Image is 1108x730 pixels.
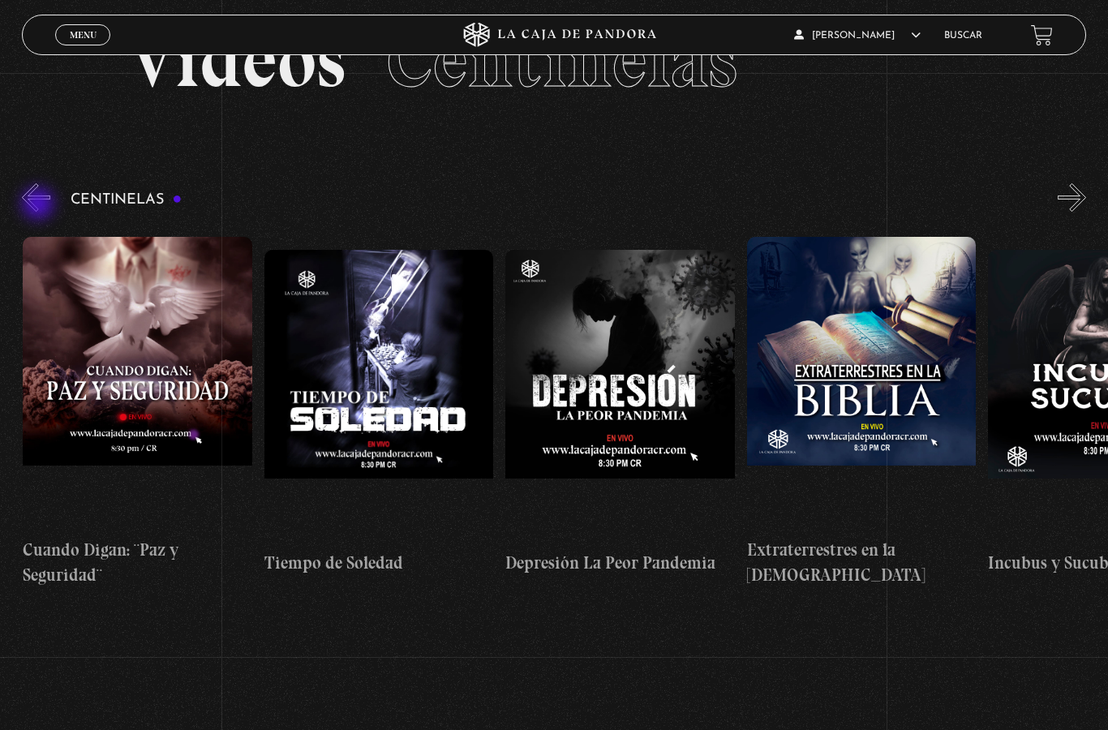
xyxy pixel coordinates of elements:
[386,14,737,106] span: Centinelas
[505,550,735,576] h4: Depresión La Peor Pandemia
[23,224,252,601] a: Cuando Digan: ¨Paz y Seguridad¨
[1031,24,1053,46] a: View your shopping cart
[71,192,182,208] h3: Centinelas
[264,550,494,576] h4: Tiempo de Soledad
[1058,183,1086,212] button: Next
[70,30,97,40] span: Menu
[128,22,979,99] h2: Videos
[944,31,982,41] a: Buscar
[64,44,102,55] span: Cerrar
[747,537,977,588] h4: Extraterrestres en la [DEMOGRAPHIC_DATA]
[22,183,50,212] button: Previous
[794,31,921,41] span: [PERSON_NAME]
[264,224,494,601] a: Tiempo de Soledad
[505,224,735,601] a: Depresión La Peor Pandemia
[23,537,252,588] h4: Cuando Digan: ¨Paz y Seguridad¨
[747,224,977,601] a: Extraterrestres en la [DEMOGRAPHIC_DATA]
